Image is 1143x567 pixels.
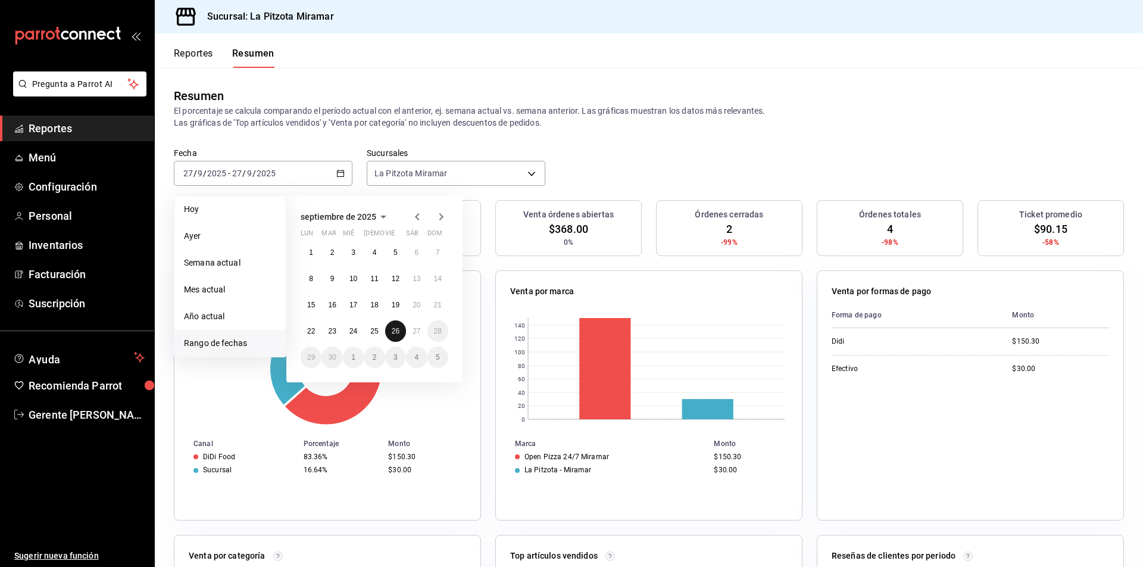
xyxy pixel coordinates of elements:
[1034,221,1067,237] span: $90.15
[385,347,406,368] button: 3 de octubre de 2025
[174,48,213,68] button: Reportes
[385,242,406,263] button: 5 de septiembre de 2025
[189,550,266,562] p: Venta por categoría
[203,466,232,474] div: Sucursal
[521,416,525,423] text: 0
[301,210,391,224] button: septiembre de 2025
[321,242,342,263] button: 2 de septiembre de 2025
[349,275,357,283] abbr: 10 de septiembre de 2025
[307,353,315,362] abbr: 29 de septiembre de 2025
[518,363,525,369] text: 80
[29,266,145,282] span: Facturación
[721,237,738,248] span: -99%
[252,169,256,178] span: /
[406,347,427,368] button: 4 de octubre de 2025
[436,248,440,257] abbr: 7 de septiembre de 2025
[1012,337,1109,347] div: $150.30
[392,301,399,309] abbr: 19 de septiembre de 2025
[726,221,732,237] span: 2
[385,229,395,242] abbr: viernes
[301,294,321,316] button: 15 de septiembre de 2025
[364,242,385,263] button: 4 de septiembre de 2025
[524,453,609,461] div: Open Pizza 24/7 Miramar
[364,229,434,242] abbr: jueves
[242,169,246,178] span: /
[174,149,352,157] label: Fecha
[859,208,921,221] h3: Órdenes totales
[383,437,480,450] th: Monto
[1012,364,1109,374] div: $30.00
[549,221,588,237] span: $368.00
[370,275,378,283] abbr: 11 de septiembre de 2025
[414,248,419,257] abbr: 6 de septiembre de 2025
[29,350,129,364] span: Ayuda
[1019,208,1082,221] h3: Ticket promedio
[198,10,334,24] h3: Sucursal: La Pitzota Miramar
[374,167,447,179] span: La Pitzota Miramar
[246,169,252,178] input: --
[29,378,145,394] span: Recomienda Parrot
[709,437,802,450] th: Monto
[406,268,427,289] button: 13 de septiembre de 2025
[203,453,235,461] div: DiDi Food
[434,301,442,309] abbr: 21 de septiembre de 2025
[343,320,364,342] button: 24 de septiembre de 2025
[370,327,378,335] abbr: 25 de septiembre de 2025
[436,353,440,362] abbr: 5 de octubre de 2025
[514,335,525,342] text: 120
[309,248,313,257] abbr: 1 de septiembre de 2025
[385,294,406,316] button: 19 de septiembre de 2025
[330,275,335,283] abbr: 9 de septiembre de 2025
[524,466,592,474] div: La Pitzota - Miramar
[714,453,783,461] div: $150.30
[887,221,893,237] span: 4
[364,268,385,289] button: 11 de septiembre de 2025
[518,390,525,396] text: 40
[304,453,379,461] div: 83.36%
[832,364,951,374] div: Efectivo
[328,327,336,335] abbr: 23 de septiembre de 2025
[351,353,355,362] abbr: 1 de octubre de 2025
[8,86,146,99] a: Pregunta a Parrot AI
[184,337,276,350] span: Rango de fechas
[183,169,193,178] input: --
[321,294,342,316] button: 16 de septiembre de 2025
[174,437,299,450] th: Canal
[321,320,342,342] button: 23 de septiembre de 2025
[232,48,274,68] button: Resumen
[514,322,525,329] text: 140
[427,242,448,263] button: 7 de septiembre de 2025
[832,550,955,562] p: Reseñas de clientes por periodo
[14,550,145,562] span: Sugerir nueva función
[427,229,442,242] abbr: domingo
[349,301,357,309] abbr: 17 de septiembre de 2025
[564,237,573,248] span: 0%
[301,229,313,242] abbr: lunes
[343,294,364,316] button: 17 de septiembre de 2025
[414,353,419,362] abbr: 4 de octubre de 2025
[29,179,145,195] span: Configuración
[364,347,385,368] button: 2 de octubre de 2025
[309,275,313,283] abbr: 8 de septiembre de 2025
[328,301,336,309] abbr: 16 de septiembre de 2025
[523,208,614,221] h3: Venta órdenes abiertas
[343,347,364,368] button: 1 de octubre de 2025
[184,283,276,296] span: Mes actual
[29,295,145,311] span: Suscripción
[406,229,419,242] abbr: sábado
[330,248,335,257] abbr: 2 de septiembre de 2025
[364,320,385,342] button: 25 de septiembre de 2025
[301,268,321,289] button: 8 de septiembre de 2025
[413,327,420,335] abbr: 27 de septiembre de 2025
[29,407,145,423] span: Gerente [PERSON_NAME]
[304,466,379,474] div: 16.64%
[321,347,342,368] button: 30 de septiembre de 2025
[299,437,384,450] th: Porcentaje
[29,208,145,224] span: Personal
[394,248,398,257] abbr: 5 de septiembre de 2025
[714,466,783,474] div: $30.00
[1003,303,1109,328] th: Monto
[343,242,364,263] button: 3 de septiembre de 2025
[203,169,207,178] span: /
[392,327,399,335] abbr: 26 de septiembre de 2025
